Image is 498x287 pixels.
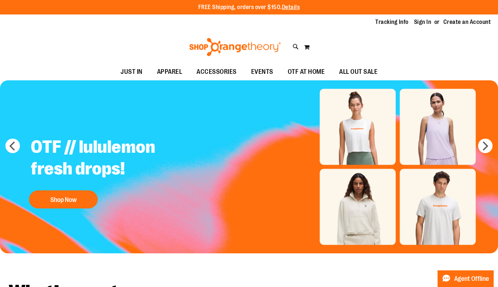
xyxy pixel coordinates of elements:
h2: OTF // lululemon fresh drops! [25,131,205,187]
a: Create an Account [443,18,491,26]
span: JUST IN [121,64,143,80]
span: ALL OUT SALE [339,64,377,80]
a: OTF // lululemon fresh drops! Shop Now [25,131,205,212]
a: Details [282,4,300,10]
span: ACCESSORIES [197,64,237,80]
a: Tracking Info [375,18,409,26]
span: Agent Offline [454,275,489,282]
span: APPAREL [157,64,182,80]
button: Agent Offline [438,270,494,287]
img: Shop Orangetheory [188,38,282,56]
button: prev [5,139,20,153]
span: EVENTS [251,64,273,80]
span: OTF AT HOME [288,64,325,80]
button: next [478,139,493,153]
a: Sign In [414,18,431,26]
button: Shop Now [29,190,98,208]
p: FREE Shipping, orders over $150. [198,3,300,12]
